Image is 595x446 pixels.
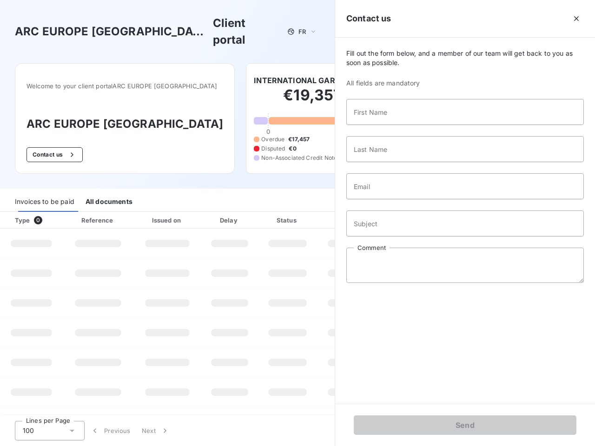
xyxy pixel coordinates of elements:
div: Type [9,216,61,225]
h2: €19,357.46 [254,86,395,114]
span: Overdue [261,135,284,144]
span: Non-Associated Credit Notes [261,154,340,162]
div: Invoices to be paid [15,192,74,212]
div: Delay [203,216,256,225]
input: placeholder [346,136,584,162]
span: €17,457 [288,135,310,144]
input: placeholder [346,173,584,199]
div: All documents [86,192,132,212]
h3: ARC EUROPE [GEOGRAPHIC_DATA] [26,116,223,132]
h3: ARC EUROPE [GEOGRAPHIC_DATA] [15,23,209,40]
h6: INTERNATIONAL GARAGE - MB05442 [254,75,395,86]
button: Next [136,421,175,440]
div: Amount [319,216,378,225]
div: Issued on [135,216,199,225]
button: Previous [85,421,136,440]
button: Send [354,415,576,435]
span: Welcome to your client portal ARC EUROPE [GEOGRAPHIC_DATA] [26,82,223,90]
button: Contact us [26,147,83,162]
span: Disputed [261,144,285,153]
h3: Client portal [213,15,281,48]
span: 0 [34,216,42,224]
span: €0 [289,144,296,153]
h5: Contact us [346,12,391,25]
div: Status [260,216,315,225]
input: placeholder [346,99,584,125]
span: 100 [23,426,34,435]
span: Fill out the form below, and a member of our team will get back to you as soon as possible. [346,49,584,67]
div: Reference [81,216,113,224]
span: All fields are mandatory [346,79,584,88]
span: FR [298,28,306,35]
span: 0 [266,128,270,135]
input: placeholder [346,210,584,236]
